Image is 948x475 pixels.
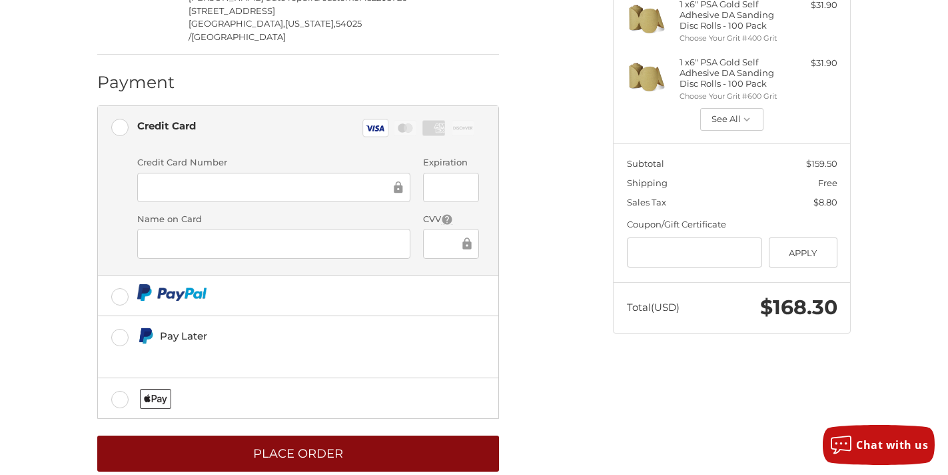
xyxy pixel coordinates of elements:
[700,108,763,131] button: See All
[680,57,781,89] h4: 1 x 6" PSA Gold Self Adhesive DA Sanding Disc Rolls - 100 Pack
[285,18,336,29] span: [US_STATE],
[760,295,837,320] span: $168.30
[627,197,666,207] span: Sales Tax
[140,389,171,409] img: Applepay icon
[769,238,837,268] button: Apply
[97,72,175,93] h2: Payment
[147,179,391,195] iframe: Secure Credit Card Frame - Credit Card Number
[823,425,935,465] button: Chat with us
[627,158,664,169] span: Subtotal
[627,177,668,188] span: Shipping
[137,284,207,301] img: PayPal icon
[856,438,928,452] span: Chat with us
[680,33,781,44] li: Choose Your Grit #400 Grit
[423,213,478,226] label: CVV
[137,328,154,344] img: Pay Later icon
[160,325,407,347] div: Pay Later
[818,177,837,188] span: Free
[785,57,837,70] div: $31.90
[137,350,408,362] iframe: PayPal Message 1
[137,213,410,226] label: Name on Card
[432,179,469,195] iframe: Secure Credit Card Frame - Expiration Date
[627,301,680,314] span: Total (USD)
[627,238,763,268] input: Gift Certificate or Coupon Code
[806,158,837,169] span: $159.50
[189,18,285,29] span: [GEOGRAPHIC_DATA],
[137,115,196,137] div: Credit Card
[147,236,401,252] iframe: Secure Credit Card Frame - Cardholder Name
[189,18,362,42] span: 54025 /
[627,218,837,231] div: Coupon/Gift Certificate
[680,91,781,102] li: Choose Your Grit #600 Grit
[189,5,275,16] span: [STREET_ADDRESS]
[813,197,837,207] span: $8.80
[191,31,286,42] span: [GEOGRAPHIC_DATA]
[423,156,478,169] label: Expiration
[137,156,410,169] label: Credit Card Number
[97,436,499,472] button: Place Order
[432,236,459,252] iframe: Secure Credit Card Frame - CVV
